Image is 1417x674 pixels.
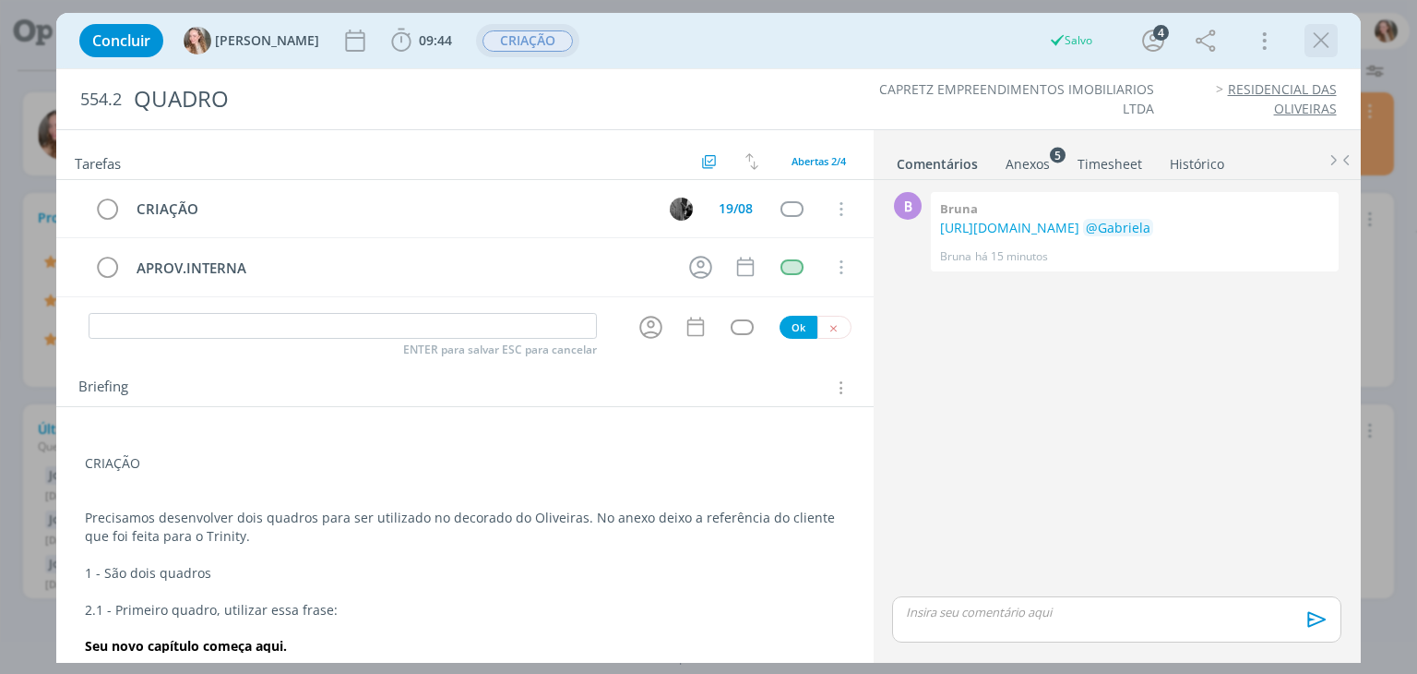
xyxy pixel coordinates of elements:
[975,248,1048,265] span: há 15 minutos
[56,13,1360,663] div: dialog
[184,27,211,54] img: G
[215,34,319,47] span: [PERSON_NAME]
[792,154,846,168] span: Abertas 2/4
[940,248,971,265] p: Bruna
[128,198,652,221] div: CRIAÇÃO
[896,147,979,174] a: Comentários
[940,200,978,217] b: Bruna
[85,509,844,546] p: Precisamos desenvolver dois quadros para ser utilizado no decorado do Oliveiras. No anexo deixo a...
[482,30,574,53] button: CRIAÇÃO
[780,316,817,339] button: Ok
[387,26,457,55] button: 09:44
[79,24,163,57] button: Concluir
[125,77,805,122] div: QUADRO
[1049,32,1092,49] div: Salvo
[1153,25,1169,41] div: 4
[85,601,844,620] p: 2.1 - Primeiro quadro, utilizar essa frase:
[879,80,1154,116] a: CAPRETZ EMPREENDIMENTOS IMOBILIARIOS LTDA
[745,153,758,170] img: arrow-down-up.svg
[1050,147,1066,162] sup: 5
[75,150,121,173] span: Tarefas
[1006,155,1050,174] div: Anexos
[1086,219,1150,236] span: @Gabriela
[419,31,452,49] span: 09:44
[85,637,287,655] strong: Seu novo capítulo começa aqui.
[85,454,844,473] p: CRIAÇÃO
[403,343,597,357] span: ENTER para salvar ESC para cancelar
[184,27,319,54] button: G[PERSON_NAME]
[1228,80,1337,116] a: RESIDENCIAL DAS OLIVEIRAS
[80,90,122,110] span: 554.2
[719,202,753,215] div: 19/08
[78,376,128,400] span: Briefing
[1138,26,1168,55] button: 4
[670,198,693,221] img: P
[668,195,696,223] button: P
[940,219,1079,236] a: [URL][DOMAIN_NAME]
[1169,147,1225,174] a: Histórico
[1077,147,1143,174] a: Timesheet
[482,30,573,52] span: CRIAÇÃO
[128,257,672,280] div: APROV.INTERNA
[894,192,922,220] div: B
[85,564,844,583] p: 1 - São dois quadros
[92,33,150,48] span: Concluir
